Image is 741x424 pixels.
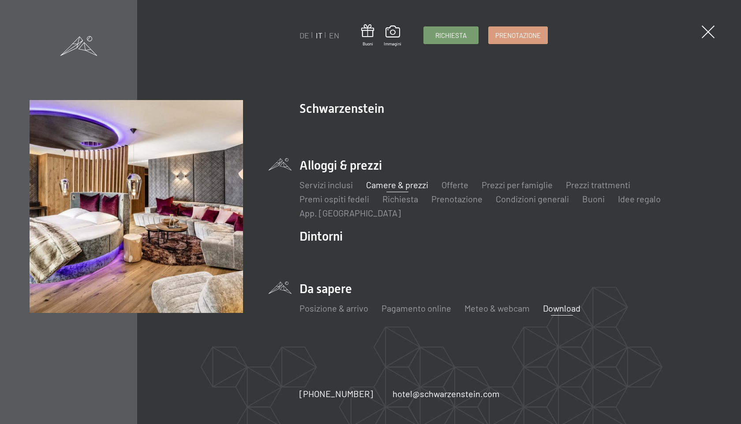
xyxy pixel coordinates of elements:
[361,41,374,47] span: Buoni
[435,31,467,40] span: Richiesta
[329,30,339,40] a: EN
[361,24,374,47] a: Buoni
[384,26,401,47] a: Immagini
[489,27,547,44] a: Prenotazione
[299,30,309,40] a: DE
[299,388,373,399] span: [PHONE_NUMBER]
[366,179,428,190] a: Camere & prezzi
[299,208,401,218] a: App. [GEOGRAPHIC_DATA]
[382,303,451,313] a: Pagamento online
[424,27,478,44] a: Richiesta
[299,303,368,313] a: Posizione & arrivo
[431,193,483,204] a: Prenotazione
[442,179,468,190] a: Offerte
[393,387,500,400] a: hotel@schwarzenstein.com
[382,193,418,204] a: Richiesta
[464,303,530,313] a: Meteo & webcam
[299,387,373,400] a: [PHONE_NUMBER]
[299,193,369,204] a: Premi ospiti fedeli
[482,179,553,190] a: Prezzi per famiglie
[384,41,401,47] span: Immagini
[299,179,353,190] a: Servizi inclusi
[495,31,541,40] span: Prenotazione
[582,193,605,204] a: Buoni
[496,193,569,204] a: Condizioni generali
[543,303,580,313] a: Download
[316,30,322,40] a: IT
[618,193,661,204] a: Idee regalo
[566,179,630,190] a: Prezzi trattmenti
